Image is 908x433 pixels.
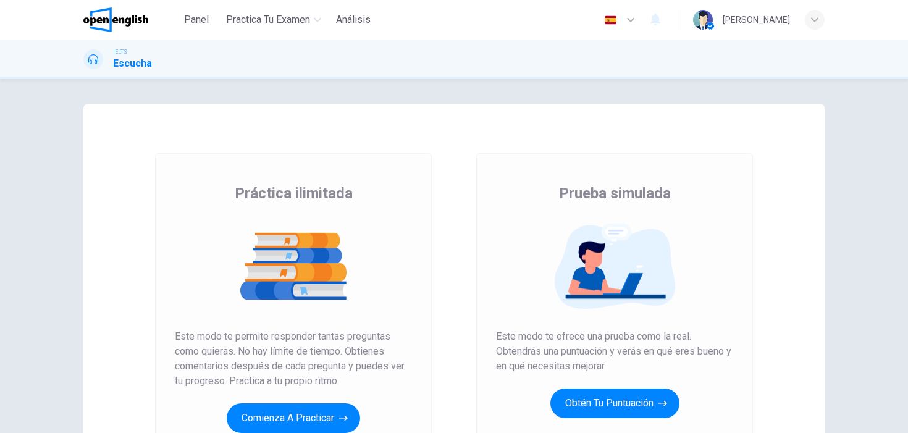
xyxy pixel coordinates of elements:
[693,10,713,30] img: Profile picture
[83,7,177,32] a: OpenEnglish logo
[226,12,310,27] span: Practica tu examen
[235,183,353,203] span: Práctica ilimitada
[177,9,216,31] button: Panel
[83,7,148,32] img: OpenEnglish logo
[550,389,679,418] button: Obtén tu puntuación
[331,9,376,31] button: Análisis
[221,9,326,31] button: Practica tu examen
[336,12,371,27] span: Análisis
[175,329,412,389] span: Este modo te permite responder tantas preguntas como quieras. No hay límite de tiempo. Obtienes c...
[227,403,360,433] button: Comienza a practicar
[603,15,618,25] img: es
[184,12,209,27] span: Panel
[559,183,671,203] span: Prueba simulada
[113,48,127,56] span: IELTS
[113,56,152,71] h1: Escucha
[723,12,790,27] div: [PERSON_NAME]
[496,329,733,374] span: Este modo te ofrece una prueba como la real. Obtendrás una puntuación y verás en qué eres bueno y...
